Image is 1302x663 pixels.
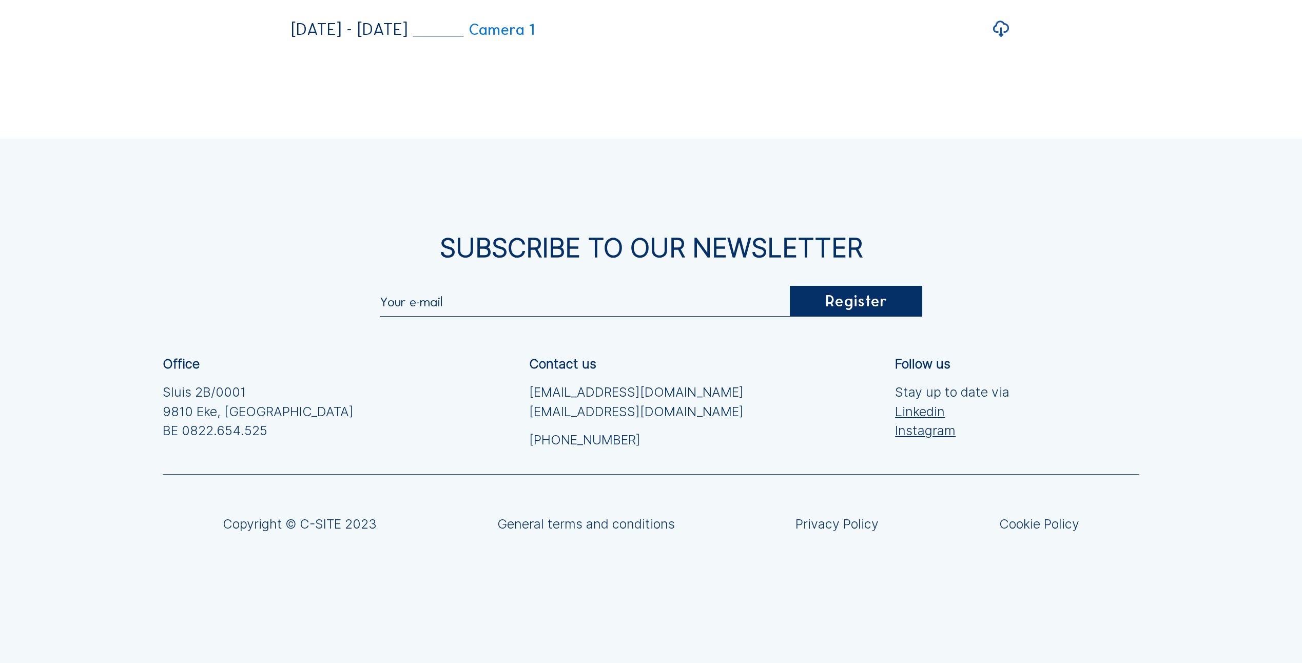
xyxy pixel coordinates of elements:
div: Sluis 2B/0001 9810 Eke, [GEOGRAPHIC_DATA] BE 0822.654.525 [163,383,354,441]
div: [DATE] - [DATE] [291,21,407,38]
div: Contact us [529,358,596,371]
div: Follow us [895,358,950,371]
a: [EMAIL_ADDRESS][DOMAIN_NAME] [529,402,744,422]
div: Subscribe to our newsletter [163,235,1139,261]
div: Stay up to date via [895,383,1009,441]
a: Camera 1 [413,22,534,37]
a: General terms and conditions [497,518,675,531]
a: [EMAIL_ADDRESS][DOMAIN_NAME] [529,383,744,402]
a: Linkedin [895,402,1009,422]
a: Instagram [895,421,1009,441]
a: [PHONE_NUMBER] [529,431,744,450]
div: Register [790,286,923,317]
input: Your e-mail [380,294,790,310]
div: Copyright © C-SITE 2023 [223,518,377,531]
a: Privacy Policy [795,518,879,531]
div: Office [163,358,200,371]
a: Cookie Policy [999,518,1079,531]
